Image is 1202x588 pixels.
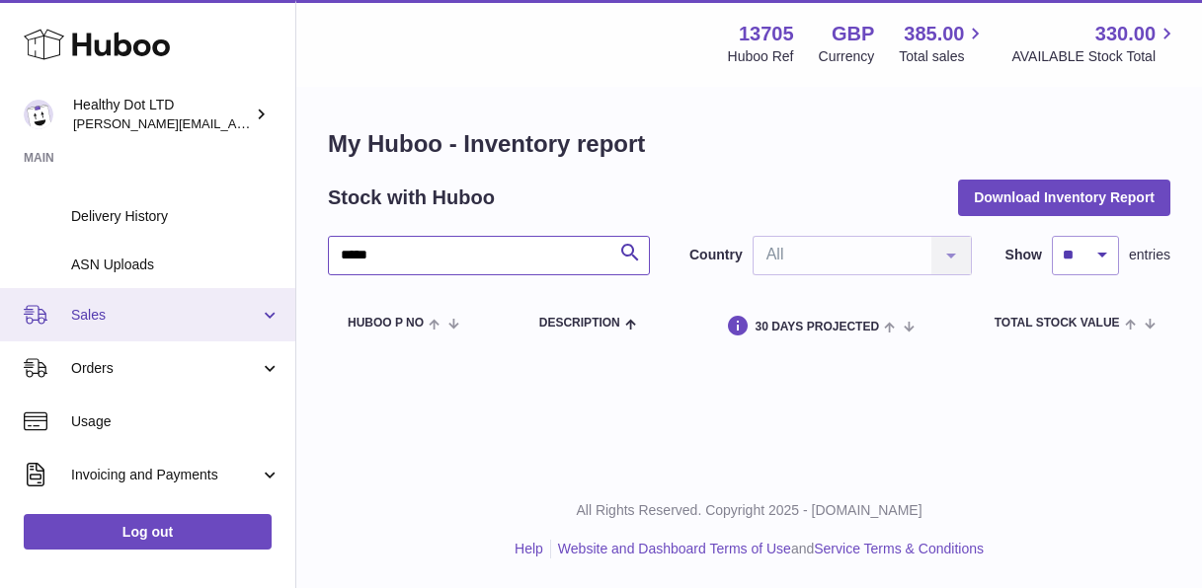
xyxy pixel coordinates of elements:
span: Orders [71,359,260,378]
a: Website and Dashboard Terms of Use [558,541,791,556]
li: and [551,540,984,558]
span: Invoicing and Payments [71,466,260,484]
span: Total sales [899,47,987,66]
span: 330.00 [1095,21,1156,47]
a: 385.00 Total sales [899,21,987,66]
span: Delivery History [71,207,280,226]
strong: GBP [832,21,874,47]
a: 330.00 AVAILABLE Stock Total [1011,21,1178,66]
div: Huboo Ref [728,47,794,66]
h2: Stock with Huboo [328,184,495,211]
span: ASN Uploads [71,256,280,274]
button: Download Inventory Report [958,180,1170,215]
label: Show [1005,246,1042,264]
span: entries [1129,246,1170,264]
h1: My Huboo - Inventory report [328,128,1170,160]
span: AVAILABLE Stock Total [1011,47,1178,66]
span: 30 DAYS PROJECTED [755,321,879,333]
span: Usage [71,412,280,431]
span: [PERSON_NAME][EMAIL_ADDRESS][DOMAIN_NAME] [73,115,396,131]
span: 385.00 [904,21,964,47]
a: Log out [24,514,272,550]
strong: 13705 [739,21,794,47]
div: Currency [819,47,875,66]
a: Help [515,541,543,556]
div: Healthy Dot LTD [73,96,251,133]
p: All Rights Reserved. Copyright 2025 - [DOMAIN_NAME] [312,501,1186,520]
span: Description [539,317,620,330]
span: Sales [71,306,260,325]
span: Total stock value [995,317,1120,330]
img: Dorothy@healthydot.com [24,100,53,129]
span: Huboo P no [348,317,424,330]
label: Country [689,246,743,264]
a: Service Terms & Conditions [814,541,984,556]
